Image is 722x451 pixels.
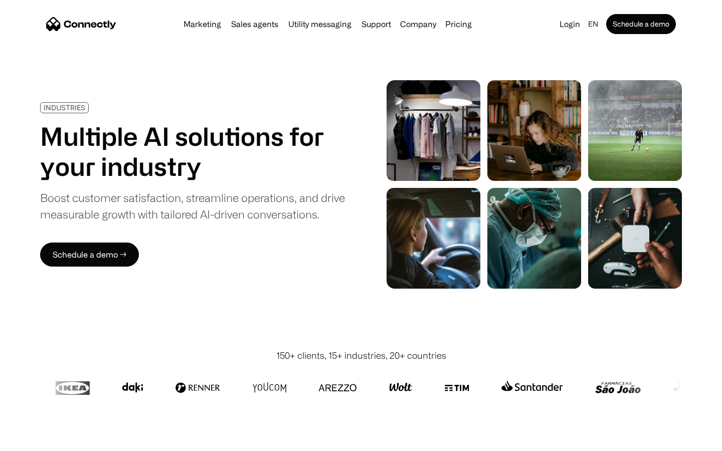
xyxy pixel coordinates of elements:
a: Support [357,20,395,28]
a: Marketing [179,20,225,28]
div: Boost customer satisfaction, streamline operations, and drive measurable growth with tailored AI-... [40,189,345,222]
a: Schedule a demo [606,14,676,34]
ul: Language list [20,433,60,447]
a: Schedule a demo → [40,243,139,267]
div: Company [397,17,439,31]
a: Utility messaging [284,20,355,28]
div: 150+ clients, 15+ industries, 20+ countries [276,349,446,362]
div: en [584,17,604,31]
a: home [46,17,116,32]
div: en [588,17,598,31]
div: Company [400,17,436,31]
a: Sales agents [227,20,282,28]
aside: Language selected: English [10,432,60,447]
a: Login [556,17,584,31]
div: INDUSTRIES [44,104,85,111]
a: Pricing [441,20,476,28]
h1: Multiple AI solutions for your industry [40,121,345,181]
